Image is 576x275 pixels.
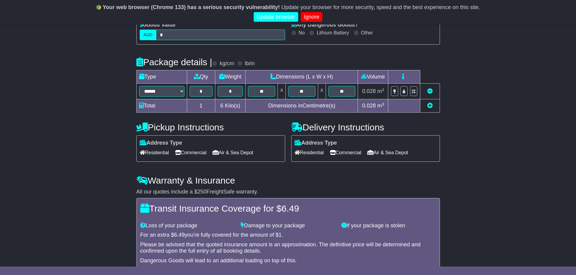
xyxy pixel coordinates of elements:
span: 0.028 [362,103,376,109]
td: x [278,84,286,99]
label: Any Dangerous Goods? [291,22,358,28]
label: Address Type [295,140,337,146]
td: 1 [187,99,215,113]
span: Residential [140,148,169,157]
span: 6 [220,103,223,109]
sup: 3 [382,102,384,107]
label: Other [361,30,373,36]
span: 6.49 [281,203,299,213]
span: Air & Sea Depot [367,148,408,157]
td: Type [136,70,187,84]
td: Qty [187,70,215,84]
b: Your web browser (Chrome 133) has a serious security vulnerability! [103,4,280,10]
label: No [299,30,305,36]
span: Update your browser for more security, speed and the best experience on this site. [281,4,480,10]
span: m [377,103,384,109]
td: Volume [358,70,388,84]
span: 0.028 [362,88,376,94]
div: If your package is stolen [338,222,439,229]
td: Total [136,99,187,113]
label: Address Type [140,140,182,146]
span: 6.49 [174,232,185,238]
div: Dangerous Goods will lead to an additional loading on top of this. [140,257,436,264]
sup: 3 [382,88,384,92]
label: AUD [140,30,157,40]
h4: Warranty & Insurance [136,175,440,185]
label: kg/cm [220,60,234,67]
div: All our quotes include a $ FreightSafe warranty. [136,189,440,195]
h4: Delivery Instructions [291,122,440,132]
label: lb/in [245,60,255,67]
h4: Pickup Instructions [136,122,285,132]
label: Lithium Battery [317,30,349,36]
div: For an extra $ you're fully covered for the amount of $ . [140,232,436,238]
span: 250 [197,189,207,195]
td: Dimensions in Centimetre(s) [246,99,358,113]
h4: Package details | [136,57,212,67]
div: Loss of your package [137,222,238,229]
td: Dimensions (L x W x H) [246,70,358,84]
span: Commercial [175,148,207,157]
td: Kilo(s) [215,99,246,113]
span: Residential [295,148,324,157]
a: Update browser [254,12,298,22]
span: m [377,88,384,94]
a: Ignore [301,12,322,22]
div: Damage to your package [238,222,338,229]
a: Remove this item [427,88,433,94]
h4: Transit Insurance Coverage for $ [140,203,436,213]
td: Weight [215,70,246,84]
div: Please be advised that the quoted insurance amount is an approximation. The definitive price will... [140,241,436,254]
span: Air & Sea Depot [213,148,253,157]
a: Add new item [427,103,433,109]
label: Goods Value [140,22,176,28]
span: Commercial [330,148,361,157]
span: 1 [278,232,281,238]
td: x [318,84,326,99]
